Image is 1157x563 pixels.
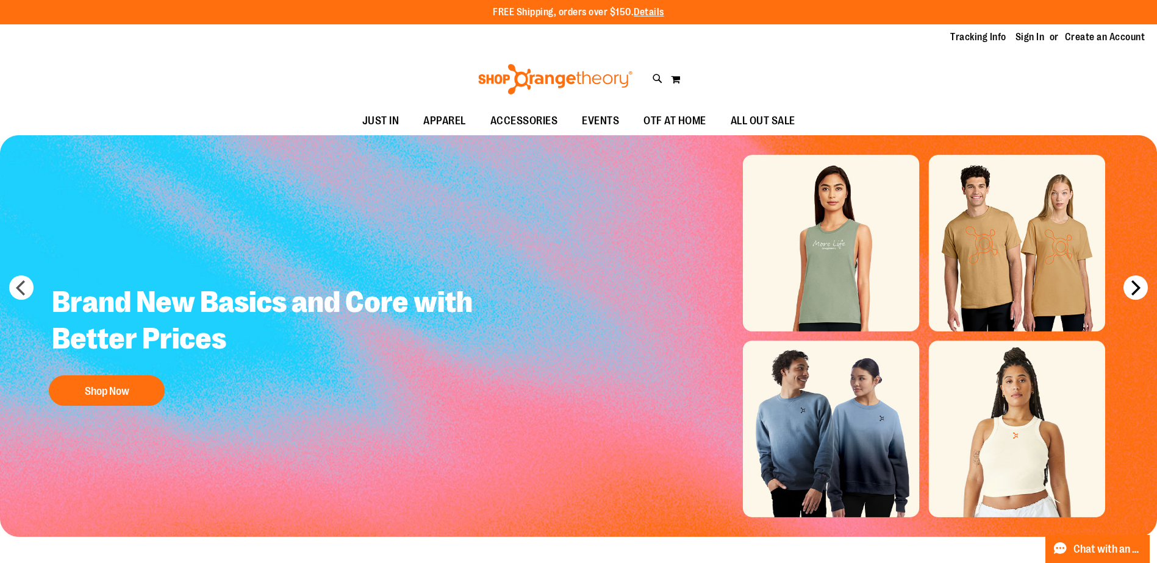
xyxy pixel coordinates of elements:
a: Brand New Basics and Core with Better Prices Shop Now [43,275,484,412]
button: next [1123,275,1148,300]
a: Create an Account [1065,30,1145,44]
a: Details [634,7,664,18]
span: ACCESSORIES [490,107,558,135]
span: Chat with an Expert [1073,544,1142,555]
button: Shop Now [49,375,165,406]
h2: Brand New Basics and Core with Better Prices [43,275,484,369]
p: FREE Shipping, orders over $150. [493,5,664,19]
span: JUST IN [362,107,399,135]
span: ALL OUT SALE [731,107,795,135]
span: APPAREL [423,107,466,135]
button: Chat with an Expert [1045,535,1150,563]
a: Sign In [1016,30,1045,44]
img: Shop Orangetheory [476,64,634,94]
span: OTF AT HOME [643,107,706,135]
a: Tracking Info [950,30,1006,44]
span: EVENTS [582,107,619,135]
button: prev [9,275,34,300]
